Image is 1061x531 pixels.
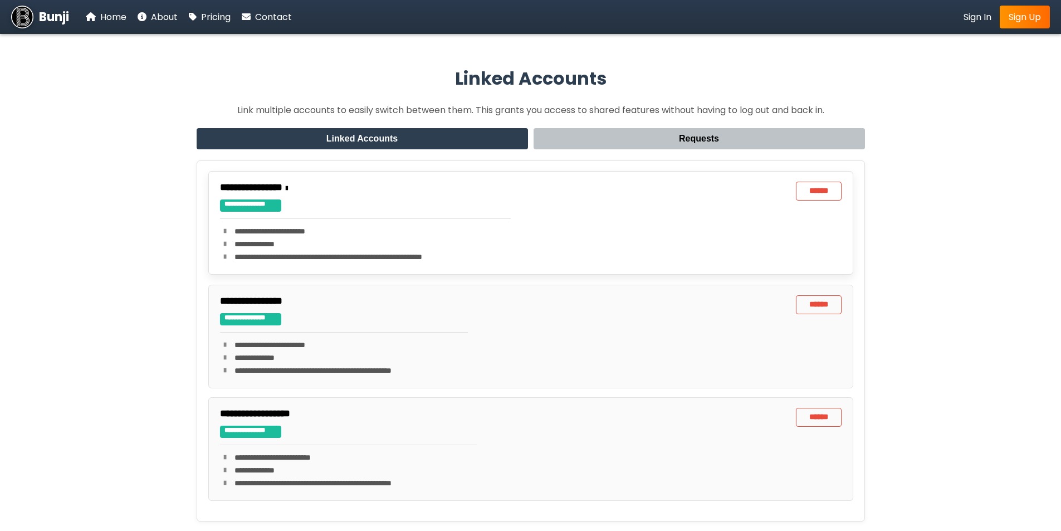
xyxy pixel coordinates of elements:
span: Pricing [201,11,231,23]
img: Bunji Dental Referral Management [11,6,33,28]
a: Home [86,10,126,24]
span: Contact [255,11,292,23]
a: Bunji [11,6,69,28]
h2: Linked Accounts [197,65,865,92]
span: About [151,11,178,23]
a: About [138,10,178,24]
button: Requests [534,128,865,149]
p: Link multiple accounts to easily switch between them. This grants you access to shared features w... [197,103,865,117]
button: Linked Accounts [197,128,528,149]
a: Sign Up [1000,6,1050,28]
span: Home [100,11,126,23]
a: Sign In [964,10,991,24]
span: Bunji [39,8,69,26]
span: Sign In [964,11,991,23]
span: Sign Up [1009,11,1041,23]
a: Pricing [189,10,231,24]
a: Contact [242,10,292,24]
